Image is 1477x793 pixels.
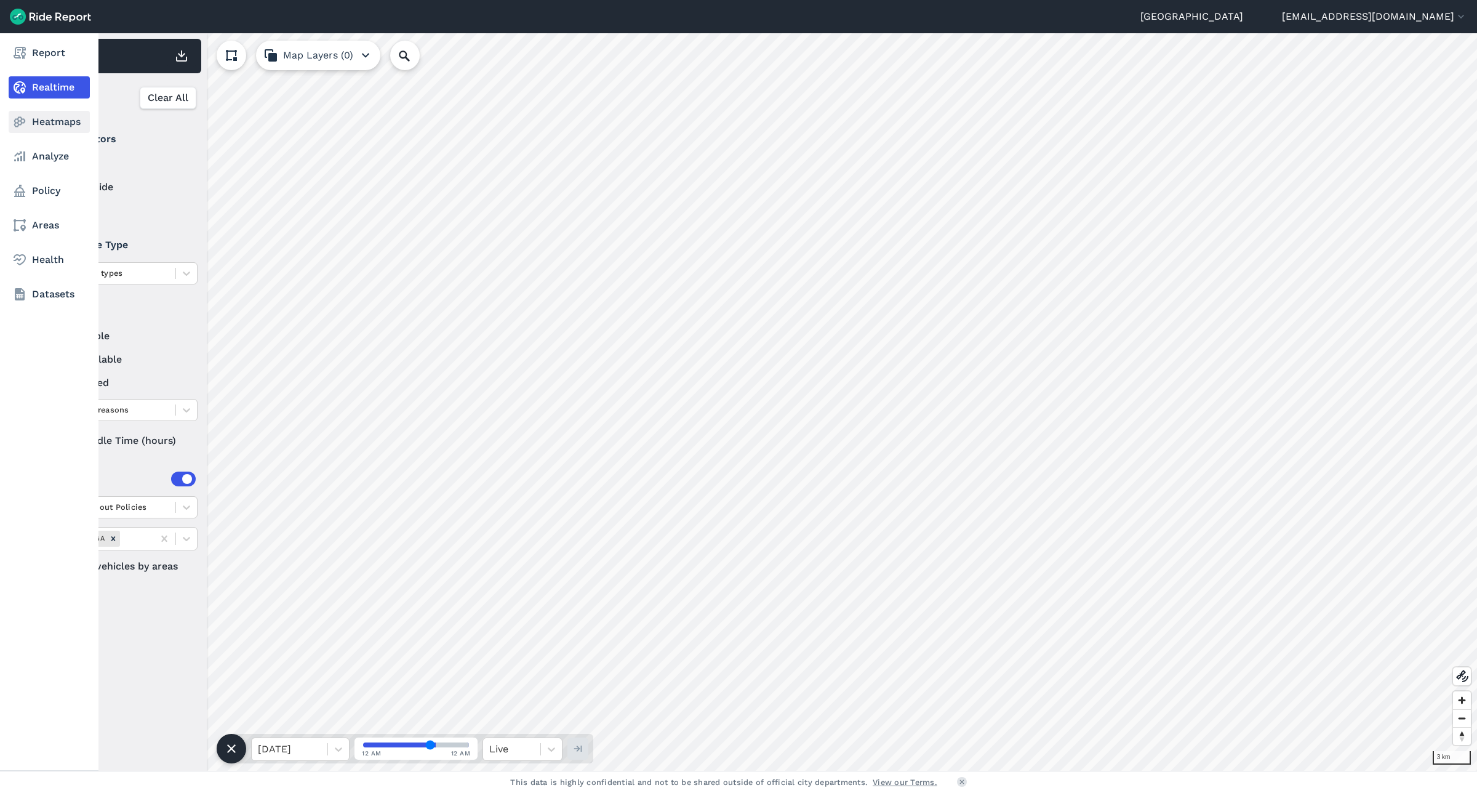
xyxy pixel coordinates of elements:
[873,776,937,788] a: View our Terms.
[9,111,90,133] a: Heatmaps
[9,145,90,167] a: Analyze
[50,559,198,574] label: Filter vehicles by areas
[50,294,196,329] summary: Status
[50,228,196,262] summary: Vehicle Type
[9,76,90,99] a: Realtime
[10,9,91,25] img: Ride Report
[45,79,201,117] div: Filter
[50,203,198,218] label: Lime
[9,180,90,202] a: Policy
[66,472,196,486] div: Areas
[1140,9,1243,24] a: [GEOGRAPHIC_DATA]
[50,329,198,344] label: available
[50,180,198,195] label: HelloRide
[140,87,196,109] button: Clear All
[39,33,1477,771] canvas: Map
[9,214,90,236] a: Areas
[1282,9,1467,24] button: [EMAIL_ADDRESS][DOMAIN_NAME]
[50,122,196,156] summary: Operators
[1453,727,1471,745] button: Reset bearing to north
[390,41,439,70] input: Search Location or Vehicles
[451,749,471,758] span: 12 AM
[1453,709,1471,727] button: Zoom out
[9,42,90,64] a: Report
[9,283,90,305] a: Datasets
[50,462,196,496] summary: Areas
[362,749,382,758] span: 12 AM
[106,531,120,546] div: Remove Waverly LGA
[50,352,198,367] label: unavailable
[148,91,188,105] span: Clear All
[1433,751,1471,765] div: 3 km
[1453,691,1471,709] button: Zoom in
[9,249,90,271] a: Health
[50,376,198,390] label: reserved
[256,41,380,70] button: Map Layers (0)
[50,430,198,452] div: Idle Time (hours)
[50,156,198,171] label: Ario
